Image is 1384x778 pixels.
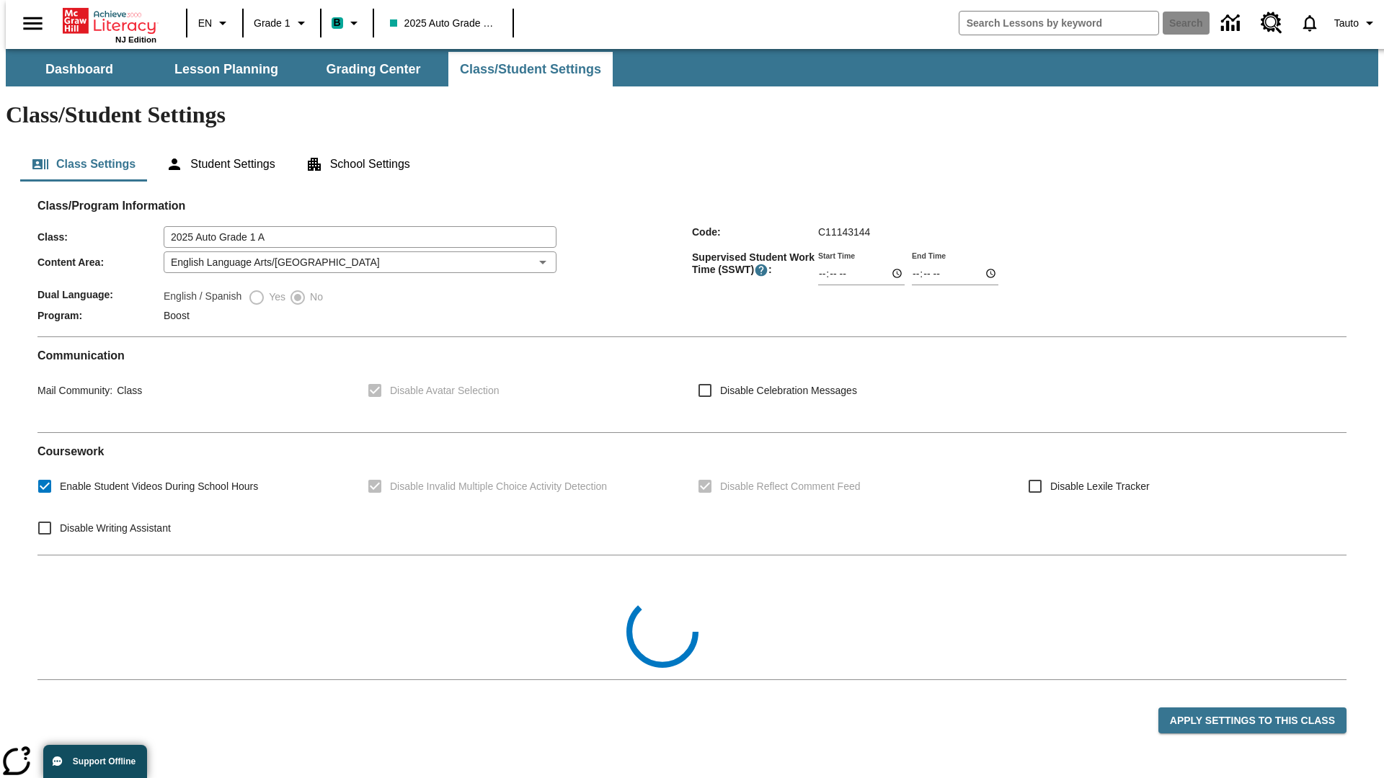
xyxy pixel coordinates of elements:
h2: Class/Program Information [37,199,1347,213]
div: Class/Student Settings [20,147,1364,182]
span: Class [112,385,142,396]
span: Disable Celebration Messages [720,383,857,398]
span: No [306,290,323,305]
span: Disable Lexile Tracker [1050,479,1150,494]
span: Mail Community : [37,385,112,396]
button: Boost Class color is teal. Change class color [326,10,368,36]
span: Supervised Student Work Time (SSWT) : [692,251,818,277]
button: Open side menu [12,2,54,45]
span: 2025 Auto Grade 1 A [390,16,497,31]
span: Disable Invalid Multiple Choice Activity Detection [390,479,607,494]
label: English / Spanish [164,289,241,306]
input: search field [959,12,1158,35]
span: NJ Edition [115,35,156,44]
span: Support Offline [73,756,136,766]
span: Program : [37,310,164,321]
h2: Course work [37,444,1347,458]
span: Boost [164,310,190,321]
span: Disable Writing Assistant [60,521,171,536]
span: Grade 1 [254,16,290,31]
a: Home [63,6,156,35]
div: Class/Program Information [37,213,1347,325]
span: Enable Student Videos During School Hours [60,479,258,494]
span: B [334,14,341,32]
button: Apply Settings to this Class [1158,707,1347,734]
span: Tauto [1334,16,1359,31]
span: Class : [37,231,164,243]
button: Language: EN, Select a language [192,10,238,36]
button: Grade: Grade 1, Select a grade [248,10,316,36]
span: Yes [265,290,285,305]
button: School Settings [294,147,422,182]
h2: Communication [37,349,1347,362]
div: Class Collections [37,567,1347,668]
div: SubNavbar [6,49,1378,86]
input: Class [164,226,556,248]
button: Class/Student Settings [448,52,613,86]
span: Dual Language : [37,289,164,300]
div: English Language Arts/[GEOGRAPHIC_DATA] [164,251,556,273]
button: Profile/Settings [1328,10,1384,36]
button: Dashboard [7,52,151,86]
h1: Class/Student Settings [6,102,1378,128]
button: Grading Center [301,52,445,86]
button: Student Settings [154,147,286,182]
span: Content Area : [37,256,164,268]
label: End Time [912,250,946,261]
div: Communication [37,349,1347,421]
span: C11143144 [818,226,870,238]
div: SubNavbar [6,52,614,86]
label: Start Time [818,250,855,261]
button: Supervised Student Work Time is the timeframe when students can take LevelSet and when lessons ar... [754,263,768,277]
span: Code : [692,226,818,238]
a: Data Center [1212,4,1252,43]
button: Class Settings [20,147,147,182]
a: Resource Center, Will open in new tab [1252,4,1291,43]
span: Disable Reflect Comment Feed [720,479,861,494]
div: Coursework [37,444,1347,543]
span: EN [198,16,212,31]
button: Support Offline [43,745,147,778]
span: Disable Avatar Selection [390,383,500,398]
div: Home [63,5,156,44]
button: Lesson Planning [154,52,298,86]
a: Notifications [1291,4,1328,42]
